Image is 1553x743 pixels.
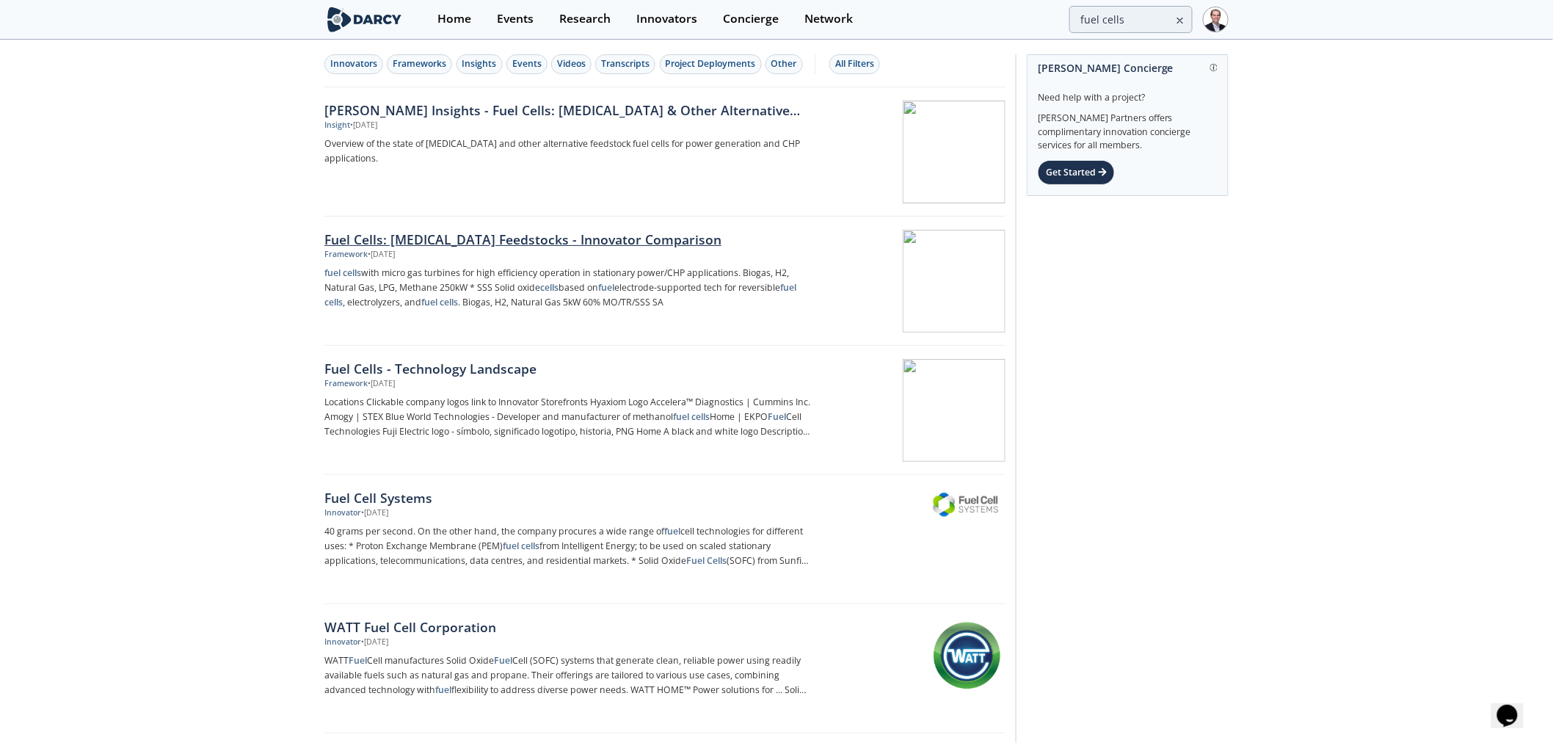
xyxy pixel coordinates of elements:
[506,54,548,74] button: Events
[494,654,512,667] strong: Fuel
[1491,684,1538,728] iframe: chat widget
[673,410,689,423] strong: fuel
[324,346,1005,475] a: Fuel Cells - Technology Landscape Framework •[DATE] Locations Clickable company logos link to Inn...
[393,57,446,70] div: Frameworks
[343,267,361,279] strong: cells
[1203,7,1229,32] img: Profile
[324,395,810,439] p: Locations Clickable company logos link to Innovator Storefronts Hyaxiom Logo Accelera™ Diagnostic...
[829,54,880,74] button: All Filters
[835,57,874,70] div: All Filters
[686,554,727,567] strong: Fuel Cells
[324,267,341,279] strong: fuel
[780,281,796,294] strong: fuel
[512,57,542,70] div: Events
[324,101,810,120] div: [PERSON_NAME] Insights - Fuel Cells: [MEDICAL_DATA] & Other Alternative Feedstocks
[361,507,388,519] div: • [DATE]
[324,217,1005,346] a: Fuel Cells: [MEDICAL_DATA] Feedstocks - Innovator Comparison Framework •[DATE] fuel cellswith mic...
[551,54,592,74] button: Videos
[330,57,377,70] div: Innovators
[931,620,1003,692] img: WATT Fuel Cell Corporation
[435,684,451,696] strong: fuel
[421,296,437,308] strong: fuel
[324,54,383,74] button: Innovators
[324,266,810,310] p: with micro gas turbines for high efficiency operation in stationary power/CHP applications. Bioga...
[437,13,471,25] div: Home
[324,137,810,166] p: Overview of the state of [MEDICAL_DATA] and other alternative feedstock fuel cells for power gene...
[1038,81,1218,104] div: Need help with a project?
[324,604,1005,733] a: WATT Fuel Cell Corporation Innovator •[DATE] WATTFuelCell manufactures Solid OxideFuelCell (SOFC)...
[1038,104,1218,153] div: [PERSON_NAME] Partners offers complimentary innovation concierge services for all members.
[595,54,655,74] button: Transcripts
[931,490,1003,518] img: Fuel Cell Systems
[768,410,786,423] strong: Fuel
[324,524,810,568] p: 40 grams per second. On the other hand, the company procures a wide range of cell technologies fo...
[723,13,779,25] div: Concierge
[387,54,452,74] button: Frameworks
[324,249,368,261] div: Framework
[598,281,614,294] strong: fuel
[691,410,710,423] strong: cells
[804,13,853,25] div: Network
[660,54,762,74] button: Project Deployments
[324,7,404,32] img: logo-wide.svg
[771,57,797,70] div: Other
[349,654,367,667] strong: Fuel
[324,230,810,249] div: Fuel Cells: [MEDICAL_DATA] Feedstocks - Innovator Comparison
[462,57,497,70] div: Insights
[324,378,368,390] div: Framework
[1069,6,1193,33] input: Advanced Search
[324,296,343,308] strong: cells
[324,488,810,507] div: Fuel Cell Systems
[324,507,361,519] div: Innovator
[324,637,361,648] div: Innovator
[324,120,350,131] div: Insight
[666,57,756,70] div: Project Deployments
[368,378,395,390] div: • [DATE]
[664,525,680,537] strong: fuel
[368,249,395,261] div: • [DATE]
[1038,55,1218,81] div: [PERSON_NAME] Concierge
[324,475,1005,604] a: Fuel Cell Systems Innovator •[DATE] 40 grams per second. On the other hand, the company procures ...
[440,296,458,308] strong: cells
[503,540,539,552] strong: fuel cells
[457,54,503,74] button: Insights
[1038,160,1115,185] div: Get Started
[540,281,559,294] strong: cells
[324,653,810,697] p: WATT Cell manufactures Solid Oxide Cell (SOFC) systems that generate clean, reliable power using ...
[601,57,650,70] div: Transcripts
[361,637,388,648] div: • [DATE]
[557,57,586,70] div: Videos
[324,359,810,378] div: Fuel Cells - Technology Landscape
[636,13,697,25] div: Innovators
[324,617,810,637] div: WATT Fuel Cell Corporation
[559,13,611,25] div: Research
[324,87,1005,217] a: [PERSON_NAME] Insights - Fuel Cells: [MEDICAL_DATA] & Other Alternative Feedstocks Insight •[DATE...
[350,120,377,131] div: • [DATE]
[497,13,534,25] div: Events
[765,54,803,74] button: Other
[1210,64,1218,72] img: information.svg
